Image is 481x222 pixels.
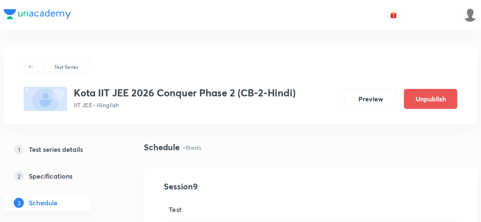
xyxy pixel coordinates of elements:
button: avatar [387,8,400,22]
p: Test Series [54,63,78,71]
h4: Schedule [144,141,180,154]
img: Company Logo [4,9,71,19]
button: Unpublish [404,89,457,109]
a: 1Test series details [4,141,117,158]
img: Shahrukh Ansari [463,8,477,22]
p: 2 [14,171,24,181]
p: 3 [14,198,24,208]
h5: Test series details [29,144,83,154]
a: 2Specifications [4,168,117,184]
p: 1 [14,144,24,154]
p: • 8 tests [183,143,201,152]
img: avatar [390,11,397,19]
img: fallback-thumbnail.png [24,87,67,111]
button: Preview [344,89,397,109]
span: Test [169,204,182,214]
h3: Kota IIT JEE 2026 Conquer Phase 2 (CB-2-Hindi) [74,87,296,99]
h4: Session 9 [164,180,316,193]
h5: Specifications [29,171,73,181]
h5: Schedule [29,198,58,208]
p: IIT JEE • Hinglish [74,101,296,109]
a: Company Logo [4,9,71,21]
